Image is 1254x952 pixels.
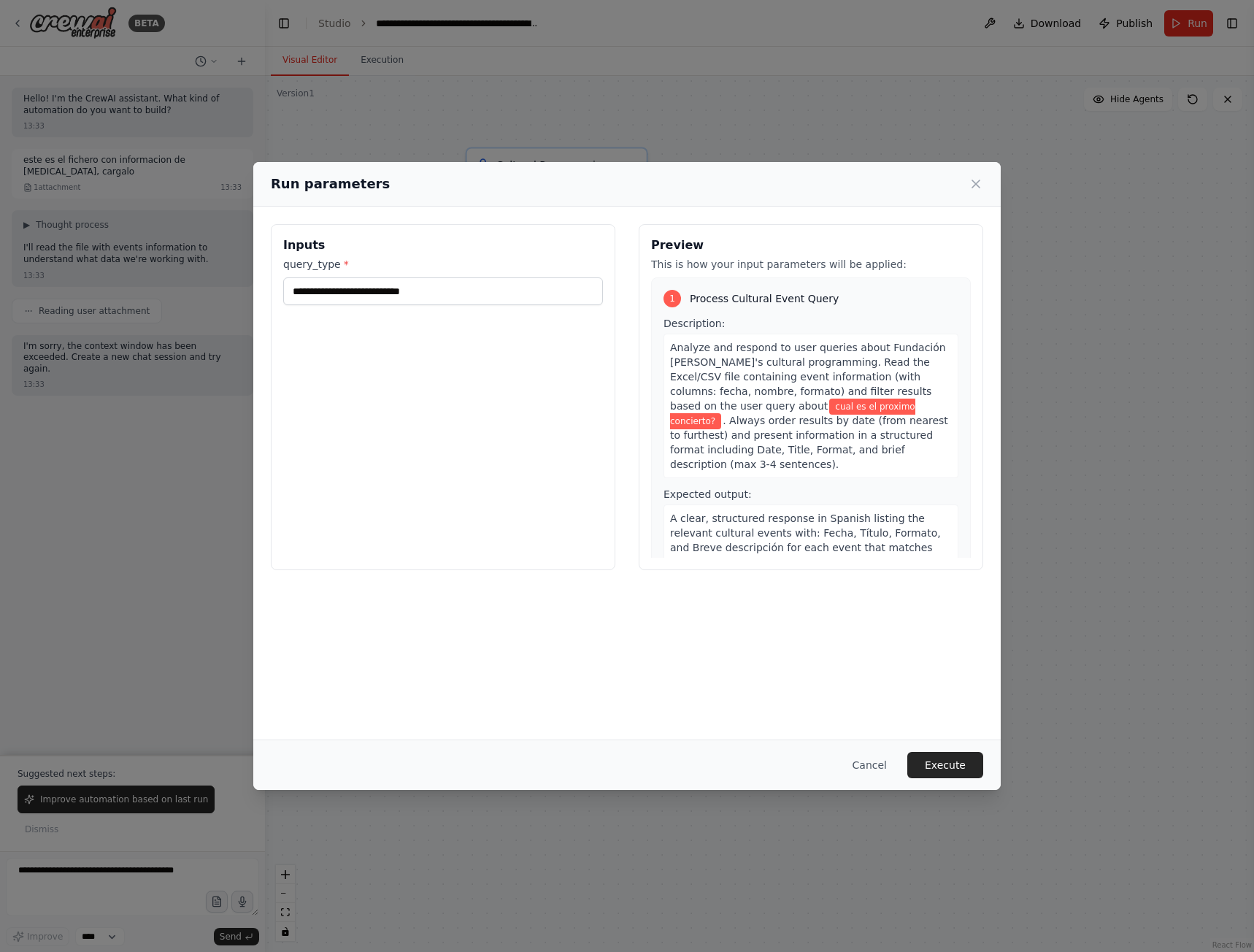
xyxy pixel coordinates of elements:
[663,290,681,307] div: 1
[283,237,603,254] h3: Inputs
[670,399,915,429] span: Variable: query_type
[663,488,752,500] span: Expected output:
[283,257,603,272] label: query_type
[651,257,971,272] p: This is how your input parameters will be applied:
[670,513,944,612] span: A clear, structured response in Spanish listing the relevant cultural events with: Fecha, Título,...
[651,237,971,254] h3: Preview
[670,342,946,412] span: Analyze and respond to user queries about Fundación [PERSON_NAME]'s cultural programming. Read th...
[690,291,839,306] span: Process Cultural Event Query
[271,174,390,194] h2: Run parameters
[841,752,899,778] button: Cancel
[663,318,725,329] span: Description:
[907,752,983,778] button: Execute
[670,415,948,470] span: . Always order results by date (from nearest to furthest) and present information in a structured...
